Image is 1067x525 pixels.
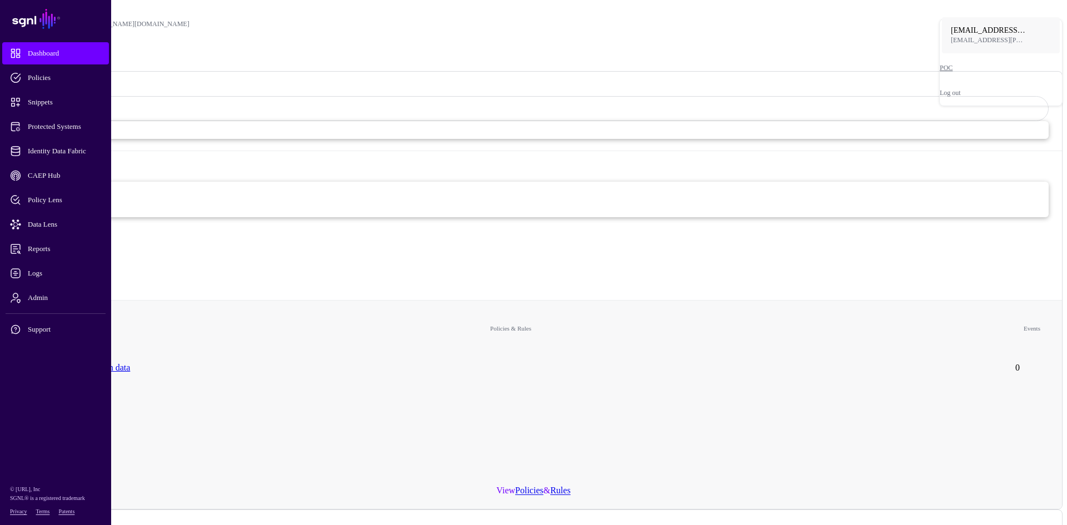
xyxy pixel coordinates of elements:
th: Events [1010,308,1054,349]
span: POC [940,64,1029,72]
strong: Events [18,158,1049,172]
a: Snippets [2,91,109,113]
a: Patents [58,508,74,514]
span: [EMAIL_ADDRESS][PERSON_NAME][DOMAIN_NAME] [951,36,1026,44]
span: CAEP Hub [10,170,119,181]
span: Protected Systems [10,121,119,132]
span: Policy Lens [10,194,119,206]
span: Admin [10,292,119,303]
a: Rules [550,486,570,495]
a: SGNL [7,7,104,31]
span: Logs [10,268,119,279]
div: View & [5,479,1062,509]
span: [EMAIL_ADDRESS][DOMAIN_NAME] [951,26,1026,35]
a: Logs [2,262,109,284]
span: Support [10,324,119,335]
span: Reports [10,243,119,254]
span: Policies [10,72,119,83]
a: Dashboard [2,42,109,64]
a: Policies [2,67,109,89]
div: 0 [18,217,1049,243]
a: Policies [515,486,544,495]
p: © [URL], Inc [10,485,101,494]
p: SGNL® is a registered trademark [10,494,101,503]
a: Data Lens [2,213,109,236]
div: Log out [940,89,1062,97]
a: Reports [2,238,109,260]
a: POC [940,50,1062,86]
span: Snippets [10,97,119,108]
a: Protected Systems [2,116,109,138]
a: Identity Data Fabric [2,140,109,162]
span: Data Lens [10,219,119,230]
td: 0 [1010,350,1054,386]
div: [EMAIL_ADDRESS][PERSON_NAME][DOMAIN_NAME] [22,20,190,28]
th: Policies & Rules [13,308,1009,349]
span: Identity Data Fabric [10,146,119,157]
h3: Policies & Rules [18,83,1049,96]
a: Terms [36,508,50,514]
span: Dashboard [10,48,119,59]
a: Policy Lens [2,189,109,211]
a: Admin [2,287,109,309]
a: Privacy [10,508,27,514]
h2: Dashboard [4,45,1063,60]
a: CAEP Hub [2,164,109,187]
